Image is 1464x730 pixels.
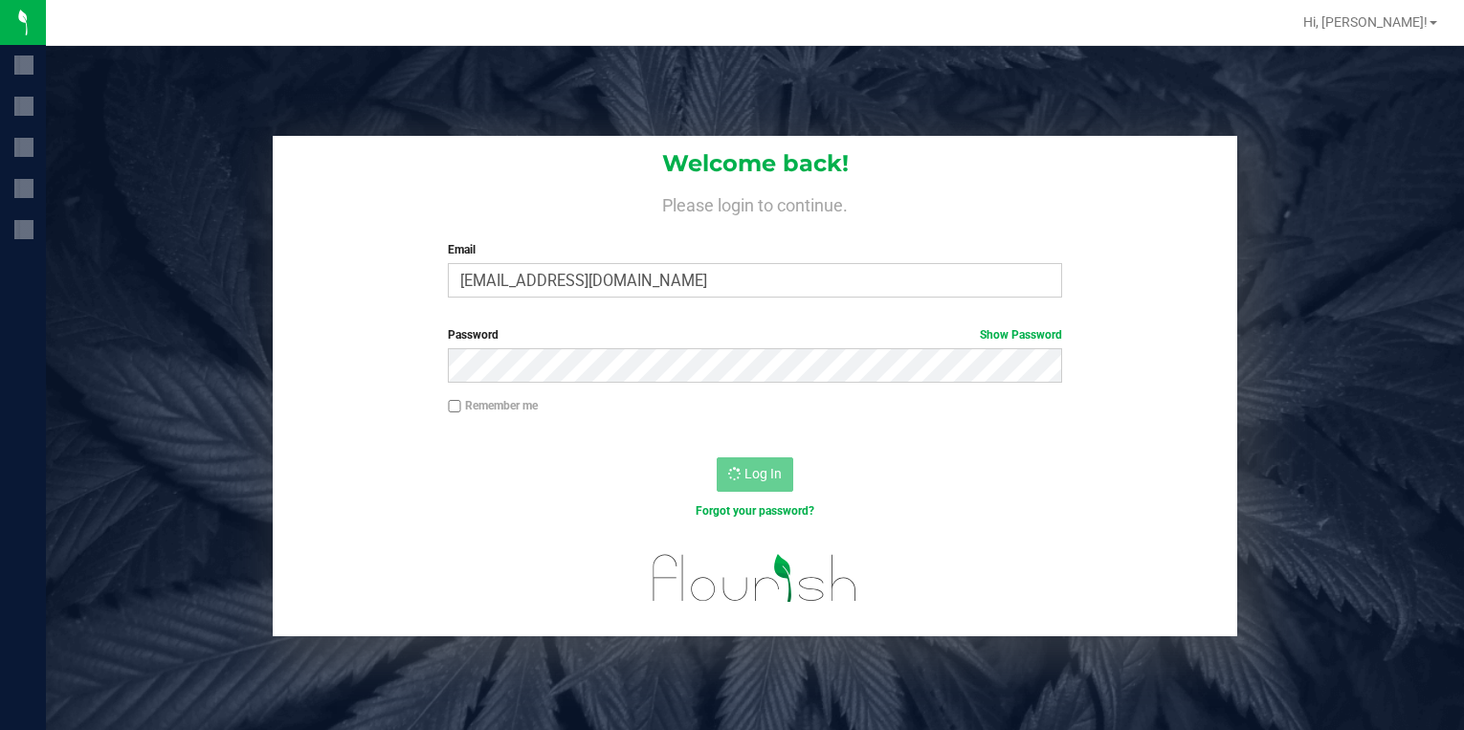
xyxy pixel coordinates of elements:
[1303,14,1428,30] span: Hi, [PERSON_NAME]!
[696,504,814,518] a: Forgot your password?
[448,400,461,413] input: Remember me
[634,540,876,617] img: flourish_logo.svg
[273,191,1237,214] h4: Please login to continue.
[980,328,1062,342] a: Show Password
[448,328,499,342] span: Password
[717,457,793,492] button: Log In
[448,241,1062,258] label: Email
[273,151,1237,176] h1: Welcome back!
[448,397,538,414] label: Remember me
[744,466,782,481] span: Log In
